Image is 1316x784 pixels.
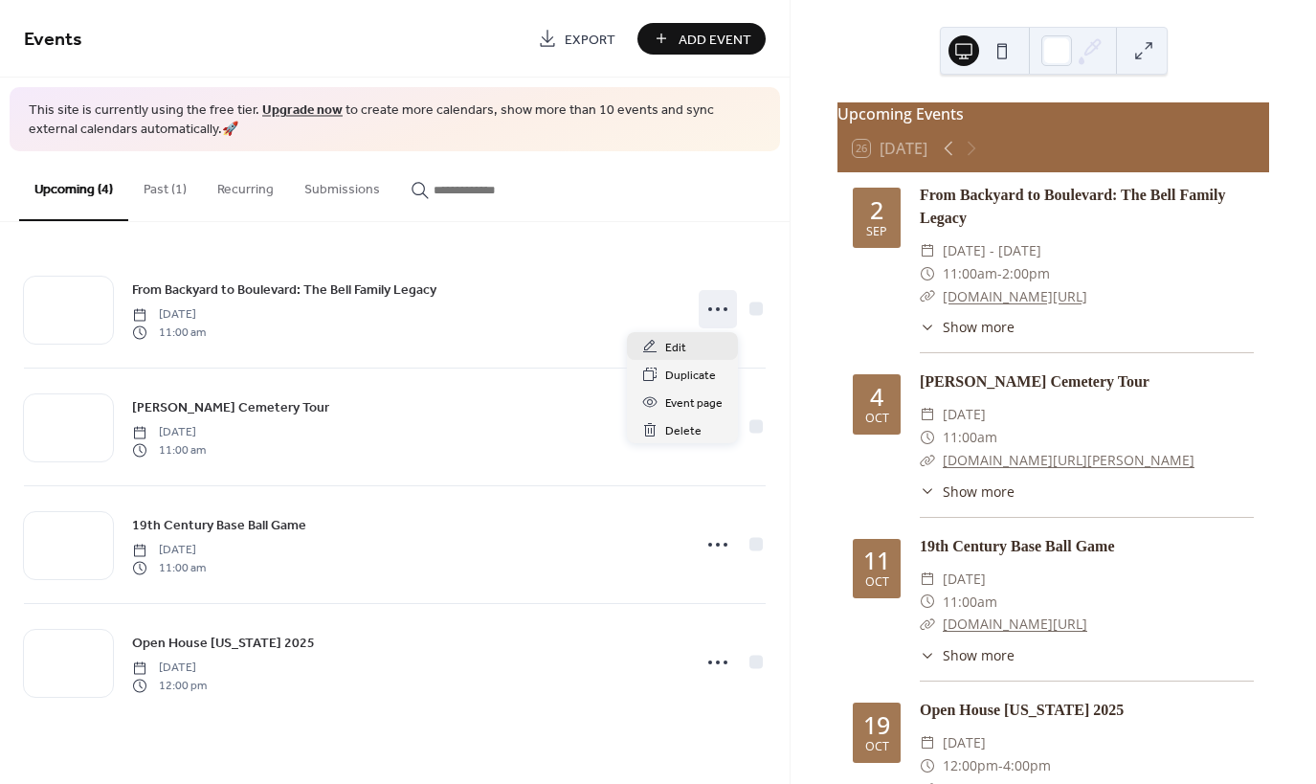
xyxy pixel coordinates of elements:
span: Event page [665,393,723,414]
span: - [997,262,1002,285]
div: 2 [870,198,883,222]
div: ​ [920,317,935,337]
div: ​ [920,613,935,636]
div: ​ [920,426,935,449]
a: [DOMAIN_NAME][URL][PERSON_NAME] [943,451,1194,469]
div: ​ [920,591,935,614]
span: 19th Century Base Ball Game [132,516,306,536]
span: [PERSON_NAME] Cemetery Tour [132,398,329,418]
span: - [998,754,1003,777]
a: From Backyard to Boulevard: The Bell Family Legacy [920,187,1225,226]
div: ​ [920,482,935,502]
span: 11:00am [943,426,997,449]
div: ​ [920,731,935,754]
div: ​ [920,285,935,308]
span: 11:00am [943,591,997,614]
a: Upgrade now [262,98,343,123]
span: Export [565,30,615,50]
a: Open House [US_STATE] 2025 [920,702,1124,718]
div: Oct [865,576,889,589]
div: ​ [920,239,935,262]
span: [DATE] - [DATE] [943,239,1041,262]
a: Export [524,23,630,55]
span: Show more [943,645,1015,665]
span: 12:00 pm [132,677,207,694]
span: This site is currently using the free tier. to create more calendars, show more than 10 events an... [29,101,761,139]
a: 19th Century Base Ball Game [132,514,306,536]
span: [DATE] [943,568,986,591]
span: Edit [665,338,686,358]
a: Open House [US_STATE] 2025 [132,632,315,654]
div: ​ [920,449,935,472]
span: Open House [US_STATE] 2025 [132,634,315,654]
div: ​ [920,262,935,285]
div: Oct [865,413,889,425]
span: 11:00am [943,262,997,285]
a: From Backyard to Boulevard: The Bell Family Legacy [132,279,436,301]
a: [PERSON_NAME] Cemetery Tour [920,373,1149,390]
span: [DATE] [943,403,986,426]
span: Add Event [679,30,751,50]
div: 11 [863,549,890,572]
span: 11:00 am [132,559,206,576]
button: Add Event [637,23,766,55]
span: [DATE] [132,306,206,324]
div: 4 [870,385,883,409]
div: ​ [920,645,935,665]
div: ​ [920,568,935,591]
div: 19 [863,713,890,737]
span: 11:00 am [132,441,206,459]
div: ​ [920,403,935,426]
span: Show more [943,482,1015,502]
button: ​Show more [920,482,1015,502]
span: [DATE] [132,542,206,559]
a: 19th Century Base Ball Game [920,538,1115,554]
span: 2:00pm [1002,262,1050,285]
button: Upcoming (4) [19,151,128,221]
span: [DATE] [943,731,986,754]
div: Upcoming Events [837,102,1269,125]
a: [DOMAIN_NAME][URL] [943,615,1087,633]
div: ​ [920,754,935,777]
span: [DATE] [132,660,207,677]
span: 11:00 am [132,324,206,341]
span: Delete [665,421,702,441]
span: From Backyard to Boulevard: The Bell Family Legacy [132,280,436,301]
span: 12:00pm [943,754,998,777]
div: Sep [866,226,887,238]
span: Show more [943,317,1015,337]
span: Events [24,21,82,58]
button: Submissions [289,151,395,219]
button: Past (1) [128,151,202,219]
button: Recurring [202,151,289,219]
a: [DOMAIN_NAME][URL] [943,287,1087,305]
button: ​Show more [920,645,1015,665]
span: Duplicate [665,366,716,386]
span: 4:00pm [1003,754,1051,777]
button: ​Show more [920,317,1015,337]
span: [DATE] [132,424,206,441]
a: [PERSON_NAME] Cemetery Tour [132,396,329,418]
div: Oct [865,741,889,753]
